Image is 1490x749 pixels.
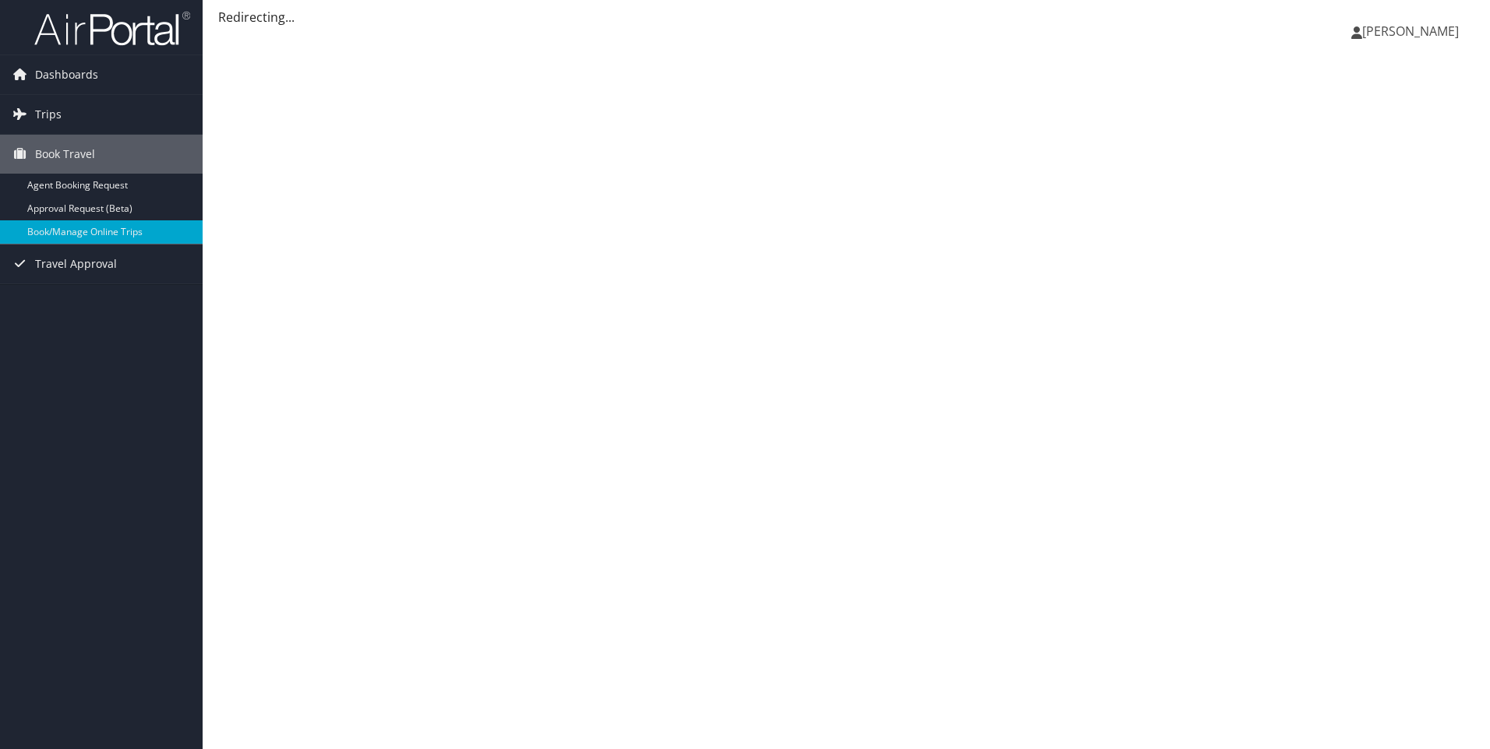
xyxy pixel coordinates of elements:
[218,8,1474,26] div: Redirecting...
[35,95,62,134] span: Trips
[35,244,117,283] span: Travel Approval
[34,10,190,47] img: airportal-logo.png
[1362,23,1459,40] span: [PERSON_NAME]
[35,135,95,174] span: Book Travel
[1351,8,1474,55] a: [PERSON_NAME]
[35,55,98,94] span: Dashboards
